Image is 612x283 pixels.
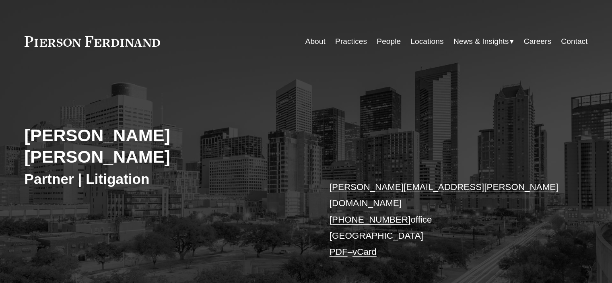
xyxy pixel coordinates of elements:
[330,182,558,208] a: [PERSON_NAME][EMAIL_ADDRESS][PERSON_NAME][DOMAIN_NAME]
[330,179,564,260] p: office [GEOGRAPHIC_DATA] –
[335,34,367,49] a: Practices
[305,34,326,49] a: About
[330,247,348,257] a: PDF
[352,247,377,257] a: vCard
[410,34,443,49] a: Locations
[25,125,306,167] h2: [PERSON_NAME] [PERSON_NAME]
[561,34,587,49] a: Contact
[524,34,551,49] a: Careers
[453,34,514,49] a: folder dropdown
[377,34,401,49] a: People
[453,35,509,49] span: News & Insights
[330,215,411,225] a: [PHONE_NUMBER]
[25,170,306,188] h3: Partner | Litigation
